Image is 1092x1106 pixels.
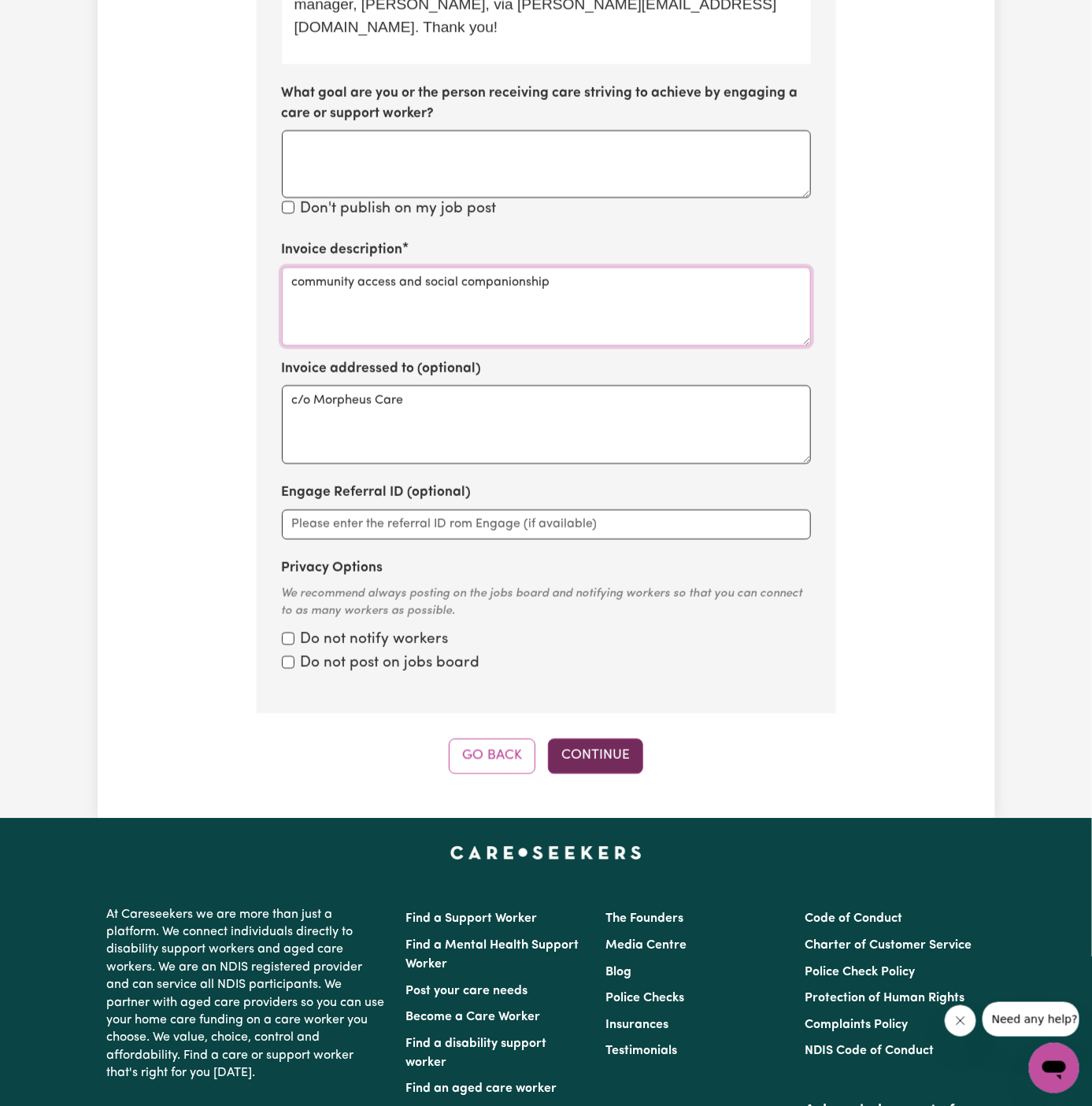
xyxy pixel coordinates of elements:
a: Code of Conduct [805,912,902,925]
a: Media Centre [605,939,687,952]
label: Do not notify workers [301,629,449,652]
label: What goal are you or the person receiving care striving to achieve by engaging a care or support ... [282,83,811,124]
a: Post your care needs [406,985,528,997]
label: Do not post on jobs board [301,653,480,675]
a: NDIS Code of Conduct [805,1045,934,1057]
a: Police Check Policy [805,966,915,978]
button: Go Back [449,738,535,773]
a: Testimonials [605,1045,677,1057]
a: The Founders [605,912,683,925]
a: Careseekers home page [450,846,642,859]
a: Find a Mental Health Support Worker [406,939,579,971]
label: Don't publish on my job post [301,198,497,220]
textarea: c/o Morpheus Care [282,385,811,464]
label: Invoice description [282,239,403,260]
label: Invoice addressed to (optional) [282,358,482,379]
a: Insurances [605,1019,668,1031]
a: Find a disability support worker [406,1038,547,1069]
label: Engage Referral ID (optional) [282,483,472,503]
textarea: community access and social companionship [282,267,811,346]
a: Complaints Policy [805,1019,908,1031]
iframe: Button to launch messaging window [1029,1043,1079,1093]
a: Find a Support Worker [406,912,538,925]
iframe: Message from company [983,1002,1079,1037]
a: Protection of Human Rights [805,992,964,1004]
label: Privacy Options [282,558,383,579]
a: Police Checks [605,992,684,1004]
p: At Careseekers we are more than just a platform. We connect individuals directly to disability su... [107,900,387,1089]
iframe: Close message [945,1005,976,1037]
a: Blog [605,966,631,978]
input: Please enter the referral ID rom Engage (if available) [282,509,811,539]
a: Find an aged care worker [406,1082,557,1095]
a: Become a Care Worker [406,1011,541,1023]
div: We recommend always posting on the jobs board and notifying workers so that you can connect to as... [282,586,811,621]
a: Charter of Customer Service [805,939,972,952]
button: Continue [548,738,643,773]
